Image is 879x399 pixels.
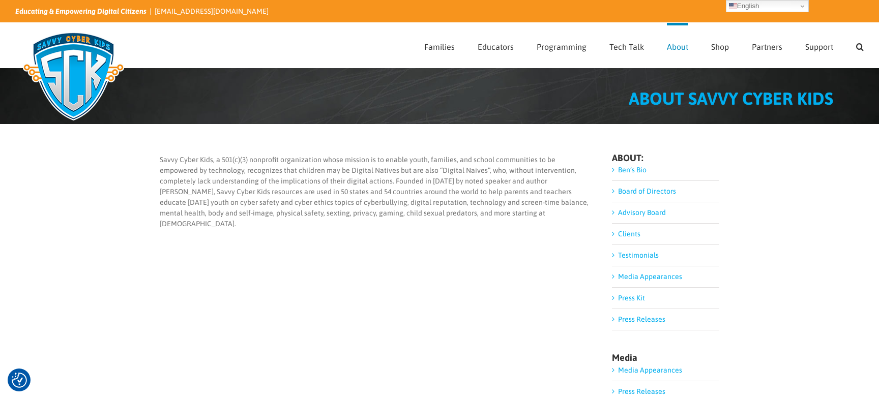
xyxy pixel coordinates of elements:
a: Advisory Board [618,208,666,217]
span: Educators [478,43,514,51]
span: Support [805,43,833,51]
a: Clients [618,230,640,238]
button: Consent Preferences [12,373,27,388]
i: Educating & Empowering Digital Citizens [15,7,146,15]
h4: Media [612,353,719,362]
a: Programming [537,23,587,68]
a: Support [805,23,833,68]
span: Partners [752,43,782,51]
span: ABOUT SAVVY CYBER KIDS [629,88,833,108]
a: About [667,23,688,68]
a: Search [856,23,864,68]
a: Media Appearances [618,366,682,374]
a: Media Appearances [618,272,682,281]
span: Shop [711,43,729,51]
a: Testimonials [618,251,659,259]
nav: Main Menu [424,23,864,68]
a: Board of Directors [618,187,676,195]
a: Partners [752,23,782,68]
a: Families [424,23,455,68]
p: Savvy Cyber Kids, a 501(c)(3) nonprofit organization whose mission is to enable youth, families, ... [160,155,590,229]
img: Revisit consent button [12,373,27,388]
h4: ABOUT: [612,154,719,163]
img: Savvy Cyber Kids Logo [15,25,132,127]
span: Families [424,43,455,51]
a: Press Kit [618,294,645,302]
img: en [729,2,737,10]
a: Press Releases [618,387,665,395]
a: Press Releases [618,315,665,323]
span: About [667,43,688,51]
a: Tech Talk [609,23,644,68]
span: Tech Talk [609,43,644,51]
a: [EMAIL_ADDRESS][DOMAIN_NAME] [155,7,269,15]
span: Programming [537,43,587,51]
a: Educators [478,23,514,68]
a: Ben’s Bio [618,166,647,174]
a: Shop [711,23,729,68]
